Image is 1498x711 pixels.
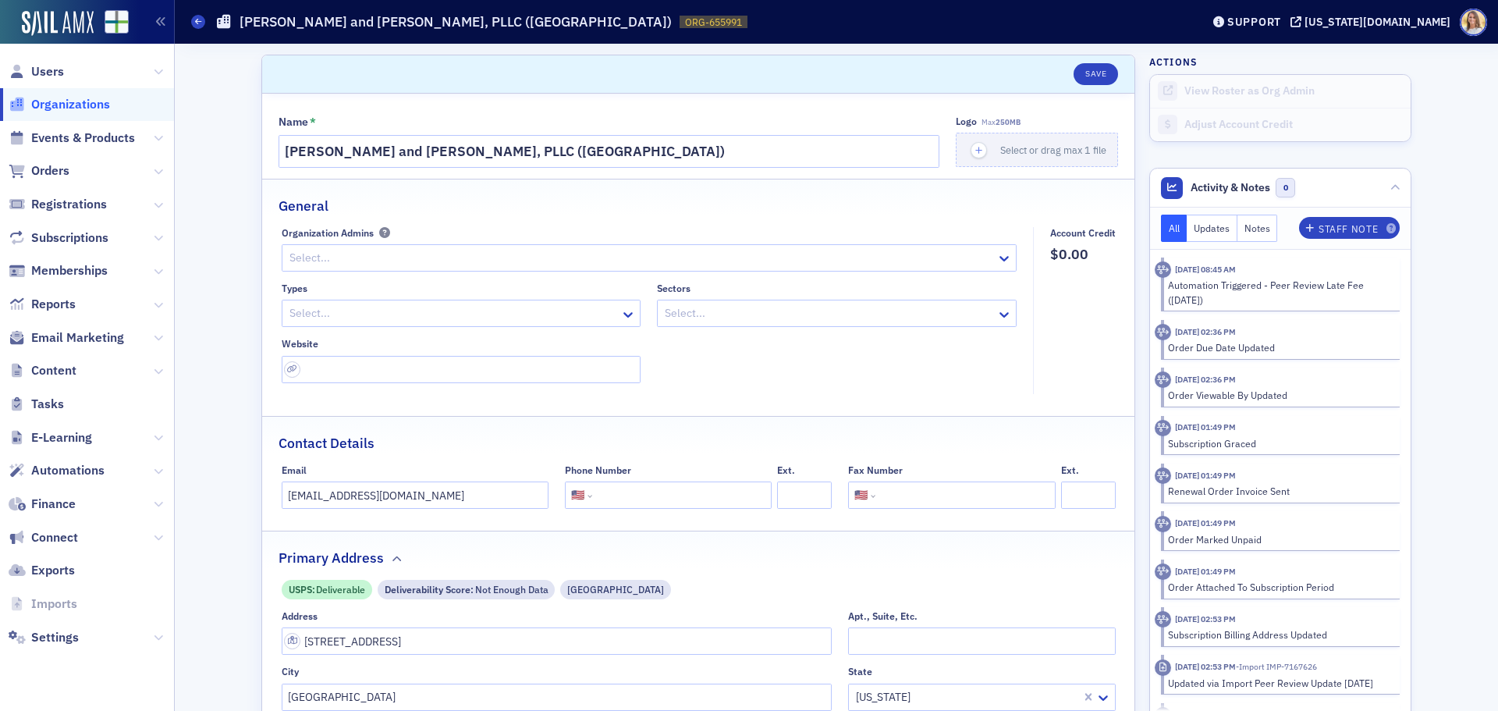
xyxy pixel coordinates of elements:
a: Registrations [9,196,107,213]
button: Notes [1237,215,1278,242]
a: Finance [9,496,76,513]
a: Events & Products [9,130,135,147]
span: Connect [31,529,78,546]
div: Renewal Order Invoice Sent [1168,484,1389,498]
div: Account Credit [1050,227,1116,239]
span: Organizations [31,96,110,113]
img: SailAMX [105,10,129,34]
span: Max [982,117,1021,127]
div: Website [282,338,318,350]
div: Activity [1155,563,1171,580]
time: 5/1/2025 01:49 PM [1175,566,1236,577]
div: Activity [1155,467,1171,484]
button: [US_STATE][DOMAIN_NAME] [1290,16,1456,27]
span: Select or drag max 1 file [1000,144,1106,156]
div: Ext. [777,464,795,476]
div: City [282,666,299,677]
div: Address [282,610,318,622]
a: Subscriptions [9,229,108,247]
span: 250MB [996,117,1021,127]
a: Orders [9,162,69,180]
h2: Primary Address [279,548,384,568]
h1: [PERSON_NAME] and [PERSON_NAME], PLLC ([GEOGRAPHIC_DATA]) [240,12,672,31]
div: Activity [1155,261,1171,278]
span: E-Learning [31,429,92,446]
div: Automation Triggered - Peer Review Late Fee ([DATE]) [1168,278,1389,307]
span: ORG-655991 [685,16,742,29]
span: Imports [31,595,77,613]
time: 4/28/2025 02:53 PM [1175,661,1236,672]
button: Save [1074,63,1118,85]
div: State [848,666,872,677]
time: 5/1/2025 01:49 PM [1175,517,1236,528]
div: Activity [1155,420,1171,436]
a: Organizations [9,96,110,113]
span: Profile [1460,9,1487,36]
a: Reports [9,296,76,313]
span: Memberships [31,262,108,279]
time: 5/1/2025 01:49 PM [1175,421,1236,432]
span: Tasks [31,396,64,413]
span: Orders [31,162,69,180]
button: All [1161,215,1187,242]
div: Staff Note [1319,225,1378,233]
div: Types [282,283,307,294]
div: Support [1227,15,1281,29]
span: Deliverability Score : [385,582,475,596]
div: Organization Admins [282,227,374,239]
span: Content [31,362,76,379]
span: Users [31,63,64,80]
div: Activity [1155,324,1171,340]
a: Imports [9,595,77,613]
div: Order Viewable By Updated [1168,388,1389,402]
span: 0 [1276,178,1295,197]
a: View Homepage [94,10,129,37]
a: Adjust Account Credit [1150,108,1411,141]
div: Updated via Import Peer Review Update [DATE] [1168,676,1389,690]
a: Connect [9,529,78,546]
div: Fax Number [848,464,903,476]
button: Updates [1187,215,1237,242]
a: Exports [9,562,75,579]
div: Phone Number [565,464,631,476]
div: 🇺🇸 [571,487,584,503]
h2: General [279,196,328,216]
span: Email Marketing [31,329,124,347]
time: 4/28/2025 02:53 PM [1175,613,1236,624]
div: Activity [1155,371,1171,388]
div: USPS: Deliverable [282,580,372,599]
time: 5/1/2025 02:36 PM [1175,326,1236,337]
span: Subscriptions [31,229,108,247]
span: $0.00 [1050,244,1116,265]
div: Activity [1155,611,1171,627]
time: 5/1/2025 02:36 PM [1175,374,1236,385]
div: Order Due Date Updated [1168,340,1389,354]
a: Settings [9,629,79,646]
button: Select or drag max 1 file [956,133,1118,167]
div: Adjust Account Credit [1184,118,1403,132]
div: Logo [956,116,977,127]
span: Registrations [31,196,107,213]
span: Events & Products [31,130,135,147]
div: Apt., Suite, Etc. [848,610,918,622]
div: Order Attached To Subscription Period [1168,580,1389,594]
a: Automations [9,462,105,479]
span: Automations [31,462,105,479]
div: Activity [1155,516,1171,532]
button: Staff Note [1299,217,1400,239]
abbr: This field is required [310,116,316,130]
span: Finance [31,496,76,513]
div: Order Marked Unpaid [1168,532,1389,546]
h4: Actions [1149,55,1198,69]
a: Users [9,63,64,80]
span: USPS : [289,582,317,596]
a: Content [9,362,76,379]
div: 🇺🇸 [854,487,868,503]
a: Memberships [9,262,108,279]
a: Email Marketing [9,329,124,347]
div: Imported Activity [1155,659,1171,676]
img: SailAMX [22,11,94,36]
span: Settings [31,629,79,646]
a: E-Learning [9,429,92,446]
